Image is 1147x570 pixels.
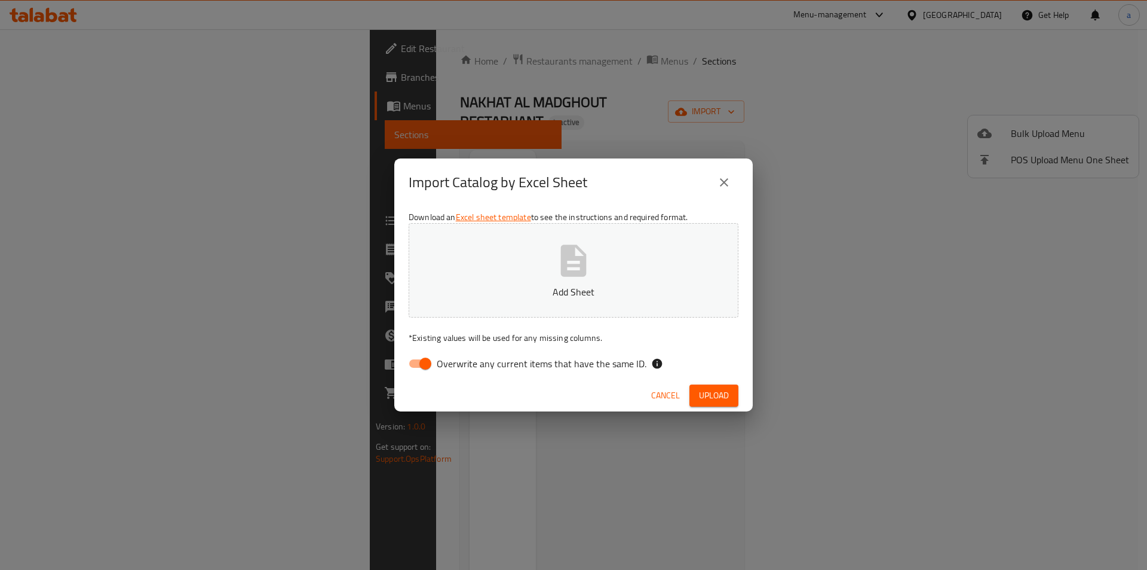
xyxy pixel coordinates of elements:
a: Excel sheet template [456,209,531,225]
span: Cancel [651,388,680,403]
svg: If the overwrite option isn't selected, then the items that match an existing ID will be ignored ... [651,358,663,370]
div: Download an to see the instructions and required format. [394,206,753,380]
p: Existing values will be used for any missing columns. [409,332,738,344]
button: Upload [689,385,738,407]
p: Add Sheet [427,285,720,299]
span: Upload [699,388,729,403]
button: Cancel [646,385,685,407]
button: Add Sheet [409,223,738,318]
h2: Import Catalog by Excel Sheet [409,173,587,192]
span: Overwrite any current items that have the same ID. [437,356,646,371]
button: close [710,168,738,197]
